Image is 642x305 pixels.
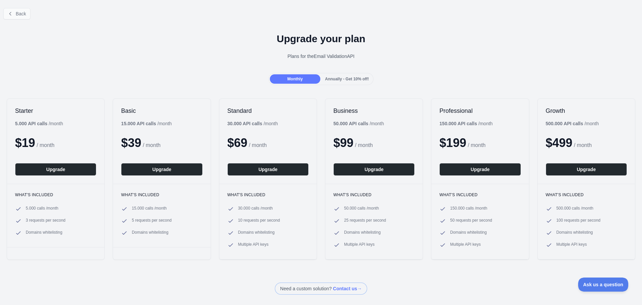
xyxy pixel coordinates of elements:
h2: Professional [439,107,521,115]
h2: Business [333,107,415,115]
div: / month [439,120,493,127]
iframe: Toggle Customer Support [578,278,629,292]
h2: Standard [227,107,309,115]
span: $ 199 [439,136,466,150]
b: 150.000 API calls [439,121,477,126]
div: / month [333,120,384,127]
b: 50.000 API calls [333,121,368,126]
span: $ 99 [333,136,353,150]
div: / month [227,120,278,127]
b: 30.000 API calls [227,121,262,126]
